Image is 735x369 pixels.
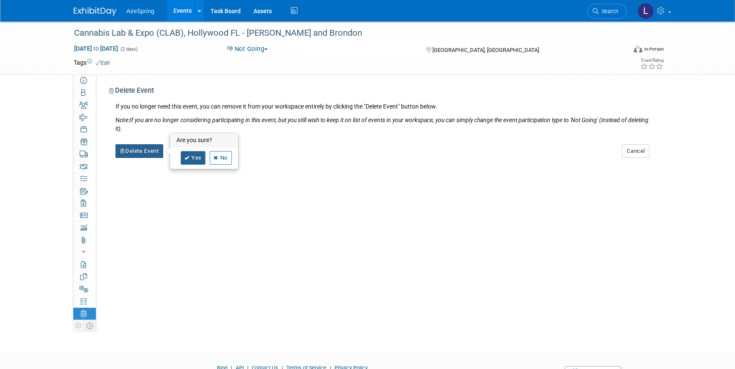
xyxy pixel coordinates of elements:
[115,144,164,158] button: Delete Event
[92,45,100,52] span: to
[181,151,205,165] a: Yes
[71,26,614,41] div: Cannabis Lab & Expo (CLAB), Hollywood FL - [PERSON_NAME] and Brondon
[599,8,618,14] span: Search
[109,102,655,133] div: If you no longer need this event, you can remove it from your workspace entirely by clicking the ...
[622,144,649,158] button: Cancel
[210,151,232,165] a: No
[170,134,238,147] h3: Are you sure?
[576,44,664,57] div: Event Format
[643,46,663,52] div: In-Person
[432,47,539,53] span: [GEOGRAPHIC_DATA], [GEOGRAPHIC_DATA]
[224,45,271,54] button: Not Going
[587,4,626,19] a: Search
[120,46,138,52] span: (2 days)
[74,7,116,16] img: ExhibitDay
[73,320,84,331] td: Personalize Event Tab Strip
[74,58,110,67] td: Tags
[127,8,154,14] span: AireSpring
[634,46,642,52] img: Format-Inperson.png
[637,3,654,19] img: Lisa Chow
[115,116,655,133] div: Note:
[115,117,649,132] i: If you are no longer considering participating in this event, but you still wish to keep it on li...
[74,45,118,52] span: [DATE] [DATE]
[109,86,655,102] div: Delete Event
[83,320,96,331] td: Toggle Event Tabs
[640,58,663,63] div: Event Rating
[96,60,110,66] a: Edit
